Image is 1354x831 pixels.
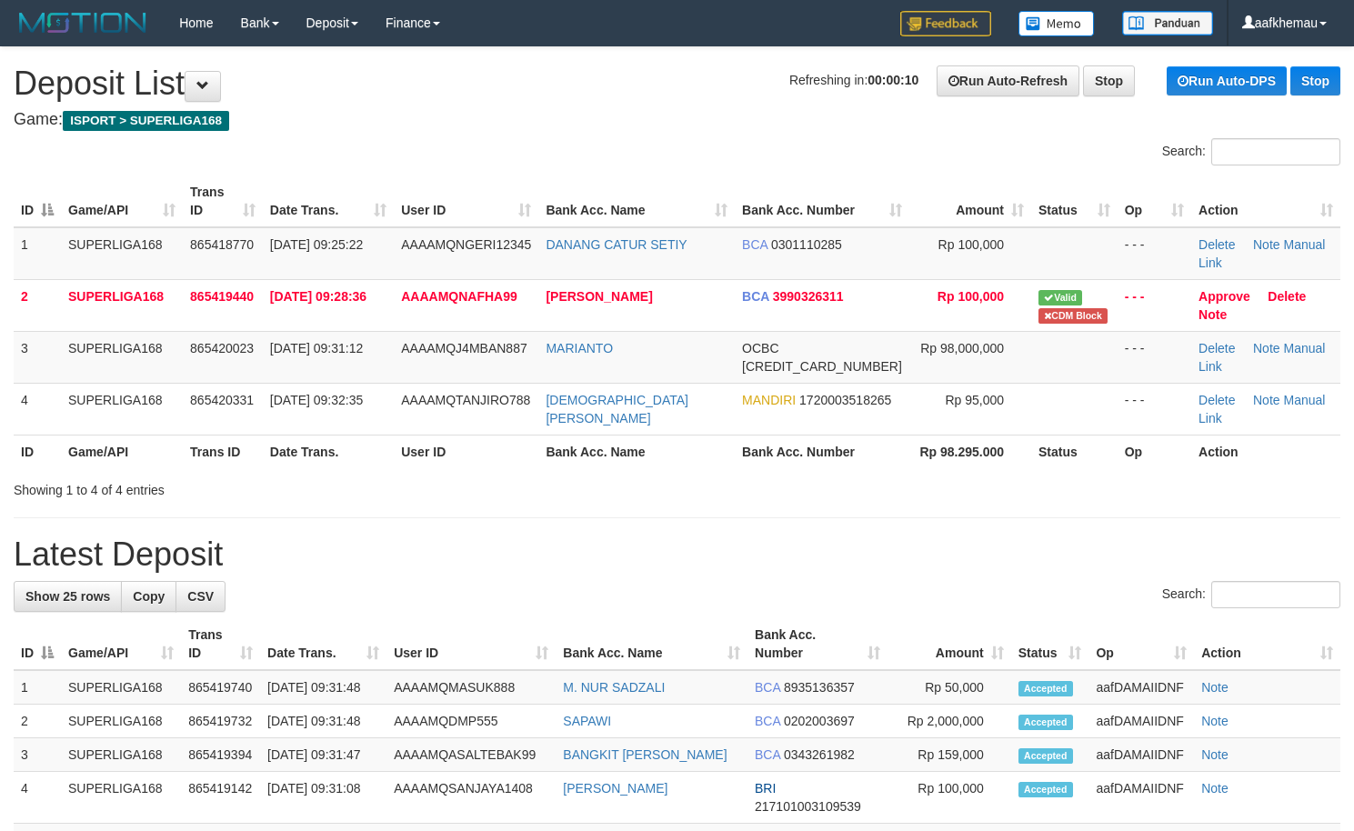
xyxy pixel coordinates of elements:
[784,680,855,695] span: Copy 8935136357 to clipboard
[25,589,110,604] span: Show 25 rows
[563,714,611,728] a: SAPAWI
[789,73,918,87] span: Refreshing in:
[181,670,260,705] td: 865419740
[938,237,1004,252] span: Rp 100,000
[14,474,550,499] div: Showing 1 to 4 of 4 entries
[260,772,386,824] td: [DATE] 09:31:08
[1201,781,1229,796] a: Note
[1211,581,1340,608] input: Search:
[1118,383,1191,435] td: - - -
[386,705,556,738] td: AAAAMQDMP555
[784,747,855,762] span: Copy 0343261982 to clipboard
[386,618,556,670] th: User ID: activate to sort column ascending
[14,670,61,705] td: 1
[61,279,183,331] td: SUPERLIGA168
[1018,748,1073,764] span: Accepted
[1199,393,1235,407] a: Delete
[190,341,254,355] span: 865420023
[755,781,776,796] span: BRI
[771,237,842,252] span: Copy 0301110285 to clipboard
[61,175,183,227] th: Game/API: activate to sort column ascending
[563,781,667,796] a: [PERSON_NAME]
[538,435,735,468] th: Bank Acc. Name
[1083,65,1135,96] a: Stop
[263,175,394,227] th: Date Trans.: activate to sort column ascending
[270,289,366,304] span: [DATE] 09:28:36
[909,435,1031,468] th: Rp 98.295.000
[260,705,386,738] td: [DATE] 09:31:48
[386,772,556,824] td: AAAAMQSANJAYA1408
[742,393,796,407] span: MANDIRI
[937,65,1079,96] a: Run Auto-Refresh
[546,393,688,426] a: [DEMOGRAPHIC_DATA][PERSON_NAME]
[1211,138,1340,165] input: Search:
[181,705,260,738] td: 865419732
[61,618,181,670] th: Game/API: activate to sort column ascending
[938,289,1004,304] span: Rp 100,000
[888,705,1011,738] td: Rp 2,000,000
[1122,11,1213,35] img: panduan.png
[394,175,538,227] th: User ID: activate to sort column ascending
[14,435,61,468] th: ID
[1199,307,1227,322] a: Note
[888,772,1011,824] td: Rp 100,000
[546,237,687,252] a: DANANG CATUR SETIY
[263,435,394,468] th: Date Trans.
[1199,341,1235,355] a: Delete
[920,341,1004,355] span: Rp 98,000,000
[1162,581,1340,608] label: Search:
[742,289,769,304] span: BCA
[546,289,652,304] a: [PERSON_NAME]
[190,393,254,407] span: 865420331
[556,618,747,670] th: Bank Acc. Name: activate to sort column ascending
[755,680,780,695] span: BCA
[260,670,386,705] td: [DATE] 09:31:48
[1118,175,1191,227] th: Op: activate to sort column ascending
[538,175,735,227] th: Bank Acc. Name: activate to sort column ascending
[1118,227,1191,280] td: - - -
[1268,289,1306,304] a: Delete
[14,581,122,612] a: Show 25 rows
[14,618,61,670] th: ID: activate to sort column descending
[190,237,254,252] span: 865418770
[563,680,665,695] a: M. NUR SADZALI
[1088,670,1194,705] td: aafDAMAIIDNF
[773,289,844,304] span: Copy 3990326311 to clipboard
[1194,618,1340,670] th: Action: activate to sort column ascending
[14,536,1340,573] h1: Latest Deposit
[401,341,527,355] span: AAAAMQJ4MBAN887
[260,738,386,772] td: [DATE] 09:31:47
[909,175,1031,227] th: Amount: activate to sort column ascending
[61,227,183,280] td: SUPERLIGA168
[270,237,363,252] span: [DATE] 09:25:22
[1018,715,1073,730] span: Accepted
[1031,175,1118,227] th: Status: activate to sort column ascending
[14,9,152,36] img: MOTION_logo.png
[563,747,727,762] a: BANGKIT [PERSON_NAME]
[868,73,918,87] strong: 00:00:10
[1088,738,1194,772] td: aafDAMAIIDNF
[546,341,613,355] a: MARIANTO
[945,393,1004,407] span: Rp 95,000
[755,714,780,728] span: BCA
[1011,618,1089,670] th: Status: activate to sort column ascending
[401,237,531,252] span: AAAAMQNGERI12345
[14,175,61,227] th: ID: activate to sort column descending
[14,772,61,824] td: 4
[735,435,909,468] th: Bank Acc. Number
[121,581,176,612] a: Copy
[1199,237,1325,270] a: Manual Link
[799,393,891,407] span: Copy 1720003518265 to clipboard
[401,393,530,407] span: AAAAMQTANJIRO788
[1253,393,1280,407] a: Note
[1201,714,1229,728] a: Note
[1199,289,1250,304] a: Approve
[1191,435,1340,468] th: Action
[181,618,260,670] th: Trans ID: activate to sort column ascending
[133,589,165,604] span: Copy
[1199,393,1325,426] a: Manual Link
[1191,175,1340,227] th: Action: activate to sort column ascending
[755,799,861,814] span: Copy 217101003109539 to clipboard
[394,435,538,468] th: User ID
[1088,772,1194,824] td: aafDAMAIIDNF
